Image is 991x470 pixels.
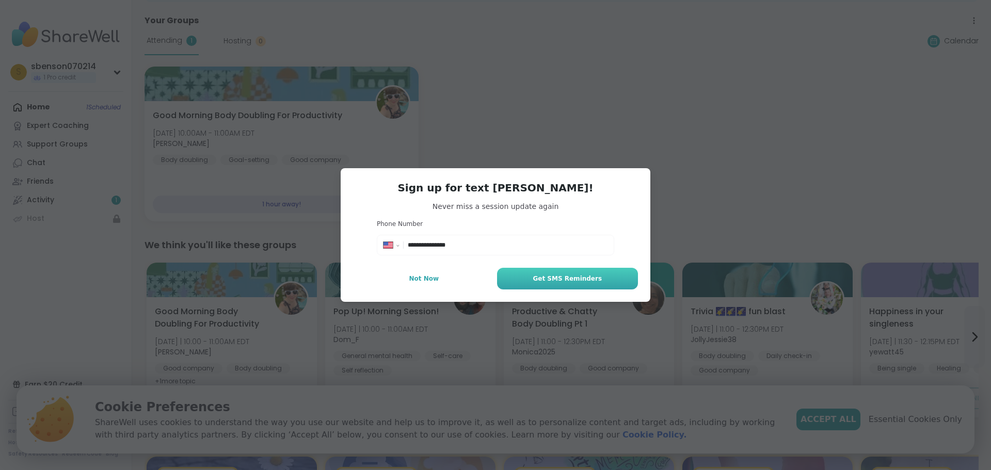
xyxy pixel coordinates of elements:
[353,201,638,212] span: Never miss a session update again
[383,242,393,248] img: United States
[409,274,439,283] span: Not Now
[497,268,638,289] button: Get SMS Reminders
[533,274,602,283] span: Get SMS Reminders
[377,220,614,229] h3: Phone Number
[353,181,638,195] h3: Sign up for text [PERSON_NAME]!
[353,268,495,289] button: Not Now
